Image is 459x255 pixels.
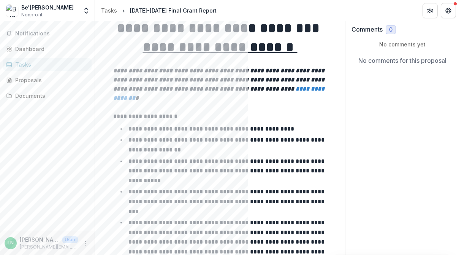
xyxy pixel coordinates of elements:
[98,5,120,16] a: Tasks
[101,6,117,14] div: Tasks
[62,236,78,243] p: User
[21,3,74,11] div: Be'[PERSON_NAME]
[389,27,393,33] span: 0
[15,76,85,84] div: Proposals
[21,11,43,18] span: Nonprofit
[15,30,89,37] span: Notifications
[15,45,85,53] div: Dashboard
[3,43,92,55] a: Dashboard
[20,244,78,250] p: [PERSON_NAME][EMAIL_ADDRESS][DOMAIN_NAME]
[20,236,59,244] p: [PERSON_NAME]
[81,3,92,18] button: Open entity switcher
[98,5,220,16] nav: breadcrumb
[81,239,90,248] button: More
[423,3,438,18] button: Partners
[15,61,85,69] div: Tasks
[3,58,92,71] a: Tasks
[130,6,217,14] div: [DATE]-[DATE] Final Grant Report
[8,241,14,245] div: Lindsey Newman
[6,5,18,17] img: Be'Chol Lashon
[3,89,92,102] a: Documents
[3,74,92,86] a: Proposals
[3,27,92,40] button: Notifications
[351,26,383,33] h2: Comments
[15,92,85,100] div: Documents
[441,3,456,18] button: Get Help
[351,40,453,48] p: No comments yet
[358,56,446,65] p: No comments for this proposal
